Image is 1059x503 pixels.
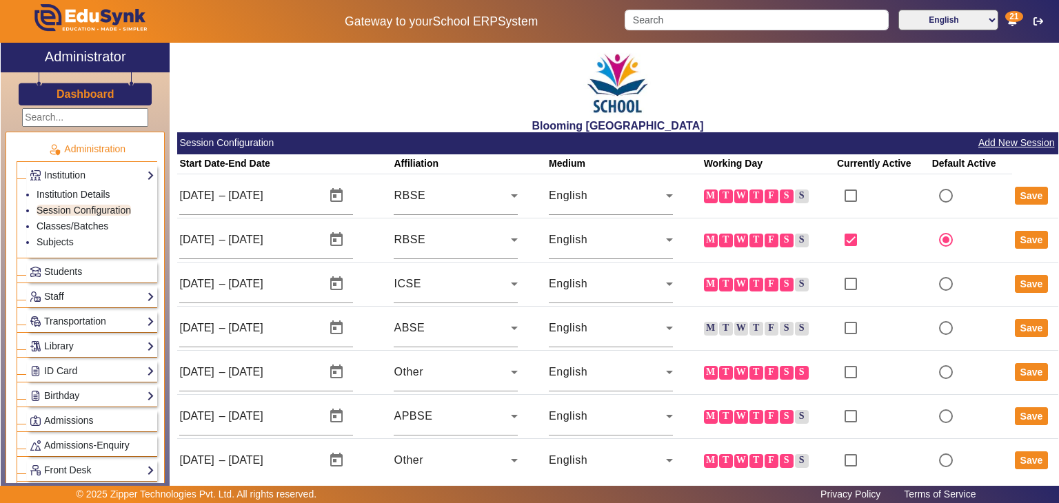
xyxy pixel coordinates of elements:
[219,276,225,292] span: –
[394,189,425,201] span: RBSE
[765,278,778,291] label: F
[394,410,432,422] span: APBSE
[320,223,353,256] button: Open calendar
[1015,407,1049,425] button: Save
[549,410,587,422] span: English
[44,415,94,426] span: Admissions
[1015,451,1049,469] button: Save
[749,322,763,336] label: T
[780,234,794,247] label: S
[177,119,1058,132] h2: Blooming [GEOGRAPHIC_DATA]
[795,410,809,424] label: S
[929,154,1012,174] th: Default Active
[57,88,114,101] h3: Dashboard
[30,438,154,453] a: Admissions-Enquiry
[22,108,148,127] input: Search...
[719,322,733,336] label: T
[795,322,809,336] label: S
[228,364,294,380] input: End Date
[1,43,170,72] a: Administrator
[549,454,587,466] span: English
[77,487,317,502] p: © 2025 Zipper Technologies Pvt. Ltd. All rights reserved.
[701,154,834,174] th: Working Day
[834,154,929,174] th: Currently Active
[549,366,587,378] span: English
[228,408,294,424] input: End Date
[1015,187,1049,205] button: Save
[228,276,294,292] input: End Date
[30,264,154,280] a: Students
[228,452,294,469] input: End Date
[1015,231,1049,249] button: Save
[749,234,763,247] label: T
[734,189,748,203] label: W
[765,189,778,203] label: F
[179,408,216,424] input: Start Date
[45,48,126,65] h2: Administrator
[704,366,718,380] label: M
[749,189,763,203] label: T
[228,187,294,204] input: End Date
[30,267,41,277] img: Students.png
[1015,319,1049,337] button: Save
[320,444,353,477] button: Open calendar
[30,413,154,429] a: Admissions
[704,322,718,336] label: M
[219,320,225,336] span: –
[37,220,108,232] a: Classes/Batches
[734,366,748,380] label: W
[179,276,216,292] input: Start Date
[897,485,982,503] a: Terms of Service
[219,187,225,204] span: –
[179,187,216,204] input: Start Date
[179,364,216,380] input: Start Date
[394,234,425,245] span: RBSE
[795,234,809,247] label: S
[549,322,587,333] span: English
[795,454,809,468] label: S
[219,452,225,469] span: –
[719,278,733,291] label: T
[37,236,74,247] a: Subjects
[549,234,587,245] span: English
[780,278,794,291] label: S
[719,189,733,203] label: T
[320,179,353,212] button: Open calendar
[583,46,652,119] img: 3e5c6726-73d6-4ac3-b917-621554bbe9c3
[179,232,216,248] input: Start Date
[17,142,157,156] p: Administration
[433,14,498,28] span: School ERP
[765,454,778,468] label: F
[765,366,778,380] label: F
[704,189,718,203] label: M
[44,440,130,451] span: Admissions-Enquiry
[30,415,41,426] img: Admissions.png
[320,267,353,300] button: Open calendar
[394,454,423,466] span: Other
[177,154,392,174] th: Start Date-End Date
[392,154,547,174] th: Affiliation
[749,410,763,424] label: T
[44,266,82,277] span: Students
[977,134,1056,152] button: Add New Session
[549,278,587,289] span: English
[1015,275,1049,293] button: Save
[765,322,778,336] label: F
[704,410,718,424] label: M
[719,410,733,424] label: T
[780,322,794,336] label: S
[547,154,702,174] th: Medium
[219,232,225,248] span: –
[179,452,216,469] input: Start Date
[719,366,733,380] label: T
[549,189,587,201] span: English
[795,189,809,203] label: S
[719,234,733,247] label: T
[1005,11,1022,22] span: 21
[394,322,425,333] span: ABSE
[394,366,423,378] span: Other
[320,356,353,389] button: Open calendar
[795,278,809,291] label: S
[780,410,794,424] label: S
[780,454,794,468] label: S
